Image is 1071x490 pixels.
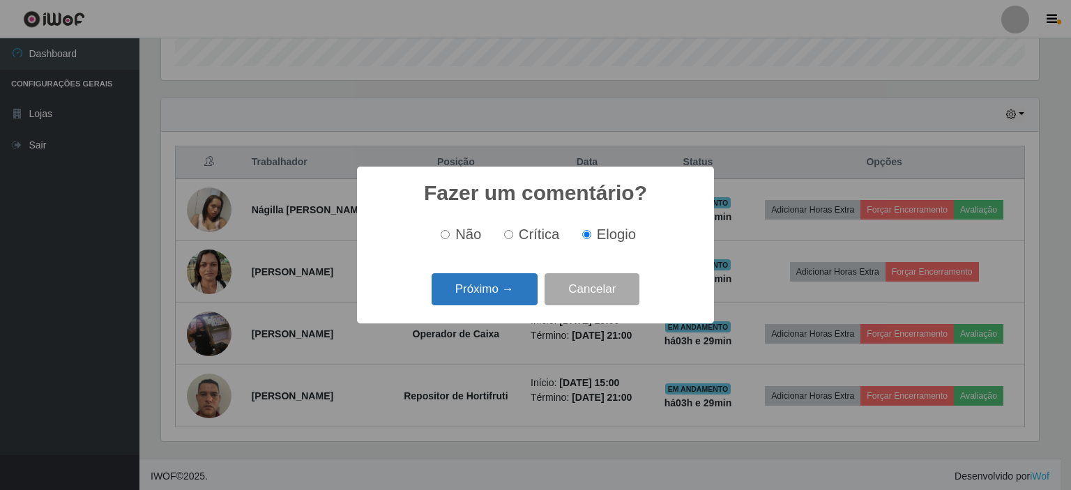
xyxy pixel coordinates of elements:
span: Não [455,227,481,242]
input: Não [441,230,450,239]
input: Crítica [504,230,513,239]
span: Crítica [519,227,560,242]
button: Próximo → [432,273,538,306]
h2: Fazer um comentário? [424,181,647,206]
span: Elogio [597,227,636,242]
button: Cancelar [545,273,639,306]
input: Elogio [582,230,591,239]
